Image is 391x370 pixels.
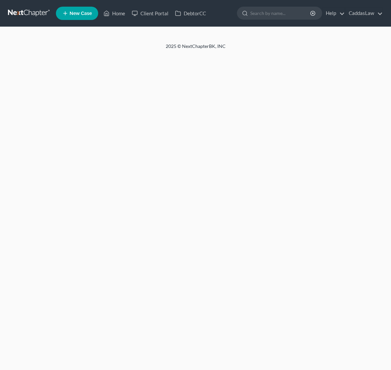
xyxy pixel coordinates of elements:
input: Search by name... [250,7,311,19]
a: Help [322,7,345,19]
a: CaddasLaw [345,7,383,19]
a: DebtorCC [172,7,209,19]
a: Home [100,7,128,19]
a: Client Portal [128,7,172,19]
span: New Case [70,11,92,16]
div: 2025 © NextChapterBK, INC [36,43,355,55]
